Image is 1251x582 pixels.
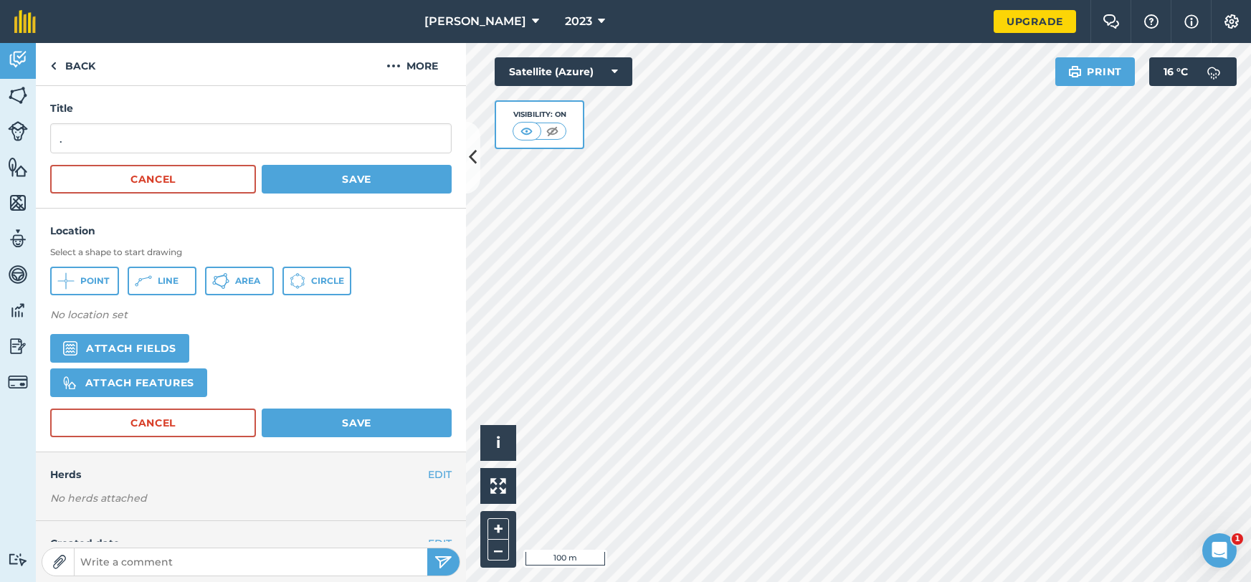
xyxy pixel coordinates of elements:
[50,165,256,194] button: Cancel
[80,275,109,287] span: Point
[52,555,67,569] img: Paperclip icon
[487,540,509,560] button: –
[50,100,452,116] h4: Title
[262,409,452,437] button: Save
[543,124,561,138] img: svg+xml;base64,PHN2ZyB4bWxucz0iaHR0cDovL3d3dy53My5vcmcvMjAwMC9zdmciIHdpZHRoPSI1MCIgaGVpZ2h0PSI0MC...
[8,264,28,285] img: svg+xml;base64,PD94bWwgdmVyc2lvbj0iMS4wIiBlbmNvZGluZz0idXRmLTgiPz4KPCEtLSBHZW5lcmF0b3I6IEFkb2JlIE...
[1223,14,1240,29] img: A cog icon
[495,57,632,86] button: Satellite (Azure)
[36,43,110,85] a: Back
[8,300,28,321] img: svg+xml;base64,PD94bWwgdmVyc2lvbj0iMS4wIiBlbmNvZGluZz0idXRmLTgiPz4KPCEtLSBHZW5lcmF0b3I6IEFkb2JlIE...
[1202,533,1237,568] iframe: Intercom live chat
[518,124,536,138] img: svg+xml;base64,PHN2ZyB4bWxucz0iaHR0cDovL3d3dy53My5vcmcvMjAwMC9zdmciIHdpZHRoPSI1MCIgaGVpZ2h0PSI0MC...
[50,334,189,363] button: Attach fields
[487,518,509,540] button: +
[158,275,179,287] span: Line
[8,85,28,106] img: svg+xml;base64,PHN2ZyB4bWxucz0iaHR0cDovL3d3dy53My5vcmcvMjAwMC9zdmciIHdpZHRoPSI1NiIgaGVpZ2h0PSI2MC...
[235,275,260,287] span: Area
[496,434,500,452] span: i
[50,467,466,482] h4: Herds
[8,121,28,141] img: svg+xml;base64,PD94bWwgdmVyc2lvbj0iMS4wIiBlbmNvZGluZz0idXRmLTgiPz4KPCEtLSBHZW5lcmF0b3I6IEFkb2JlIE...
[63,376,77,390] img: svg%3e
[50,409,256,437] button: Cancel
[8,335,28,357] img: svg+xml;base64,PD94bWwgdmVyc2lvbj0iMS4wIiBlbmNvZGluZz0idXRmLTgiPz4KPCEtLSBHZW5lcmF0b3I6IEFkb2JlIE...
[1143,14,1160,29] img: A question mark icon
[8,372,28,392] img: svg+xml;base64,PD94bWwgdmVyc2lvbj0iMS4wIiBlbmNvZGluZz0idXRmLTgiPz4KPCEtLSBHZW5lcmF0b3I6IEFkb2JlIE...
[513,109,567,120] div: Visibility: On
[994,10,1076,33] a: Upgrade
[1103,14,1120,29] img: Two speech bubbles overlapping with the left bubble in the forefront
[128,267,196,295] button: Line
[428,535,452,551] button: EDIT
[8,228,28,249] img: svg+xml;base64,PD94bWwgdmVyc2lvbj0iMS4wIiBlbmNvZGluZz0idXRmLTgiPz4KPCEtLSBHZW5lcmF0b3I6IEFkb2JlIE...
[1232,533,1243,545] span: 1
[424,13,526,30] span: [PERSON_NAME]
[50,57,57,75] img: svg+xml;base64,PHN2ZyB4bWxucz0iaHR0cDovL3d3dy53My5vcmcvMjAwMC9zdmciIHdpZHRoPSI5IiBoZWlnaHQ9IjI0Ii...
[50,535,452,551] h4: Created date
[8,553,28,566] img: svg+xml;base64,PD94bWwgdmVyc2lvbj0iMS4wIiBlbmNvZGluZz0idXRmLTgiPz4KPCEtLSBHZW5lcmF0b3I6IEFkb2JlIE...
[490,478,506,494] img: Four arrows, one pointing top left, one top right, one bottom right and the last bottom left
[50,223,452,239] h4: Location
[50,490,466,506] em: No herds attached
[63,341,77,356] img: svg+xml,%3c
[50,308,128,321] em: No location set
[1068,63,1082,80] img: svg+xml;base64,PHN2ZyB4bWxucz0iaHR0cDovL3d3dy53My5vcmcvMjAwMC9zdmciIHdpZHRoPSIxOSIgaGVpZ2h0PSIyNC...
[358,43,466,85] button: More
[434,553,452,571] img: svg+xml;base64,PHN2ZyB4bWxucz0iaHR0cDovL3d3dy53My5vcmcvMjAwMC9zdmciIHdpZHRoPSIyNSIgaGVpZ2h0PSIyNC...
[205,267,274,295] button: Area
[8,156,28,178] img: svg+xml;base64,PHN2ZyB4bWxucz0iaHR0cDovL3d3dy53My5vcmcvMjAwMC9zdmciIHdpZHRoPSI1NiIgaGVpZ2h0PSI2MC...
[311,275,344,287] span: Circle
[1149,57,1237,86] button: 16 °C
[565,13,592,30] span: 2023
[282,267,351,295] button: Circle
[1055,57,1136,86] button: Print
[50,247,452,258] h3: Select a shape to start drawing
[50,368,207,397] button: Attach features
[480,425,516,461] button: i
[1164,57,1188,86] span: 16 ° C
[262,165,452,194] button: Save
[14,10,36,33] img: fieldmargin Logo
[1184,13,1199,30] img: svg+xml;base64,PHN2ZyB4bWxucz0iaHR0cDovL3d3dy53My5vcmcvMjAwMC9zdmciIHdpZHRoPSIxNyIgaGVpZ2h0PSIxNy...
[50,267,119,295] button: Point
[386,57,401,75] img: svg+xml;base64,PHN2ZyB4bWxucz0iaHR0cDovL3d3dy53My5vcmcvMjAwMC9zdmciIHdpZHRoPSIyMCIgaGVpZ2h0PSIyNC...
[75,552,427,572] input: Write a comment
[8,49,28,70] img: svg+xml;base64,PD94bWwgdmVyc2lvbj0iMS4wIiBlbmNvZGluZz0idXRmLTgiPz4KPCEtLSBHZW5lcmF0b3I6IEFkb2JlIE...
[1199,57,1228,86] img: svg+xml;base64,PD94bWwgdmVyc2lvbj0iMS4wIiBlbmNvZGluZz0idXRmLTgiPz4KPCEtLSBHZW5lcmF0b3I6IEFkb2JlIE...
[428,467,452,482] button: EDIT
[8,192,28,214] img: svg+xml;base64,PHN2ZyB4bWxucz0iaHR0cDovL3d3dy53My5vcmcvMjAwMC9zdmciIHdpZHRoPSI1NiIgaGVpZ2h0PSI2MC...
